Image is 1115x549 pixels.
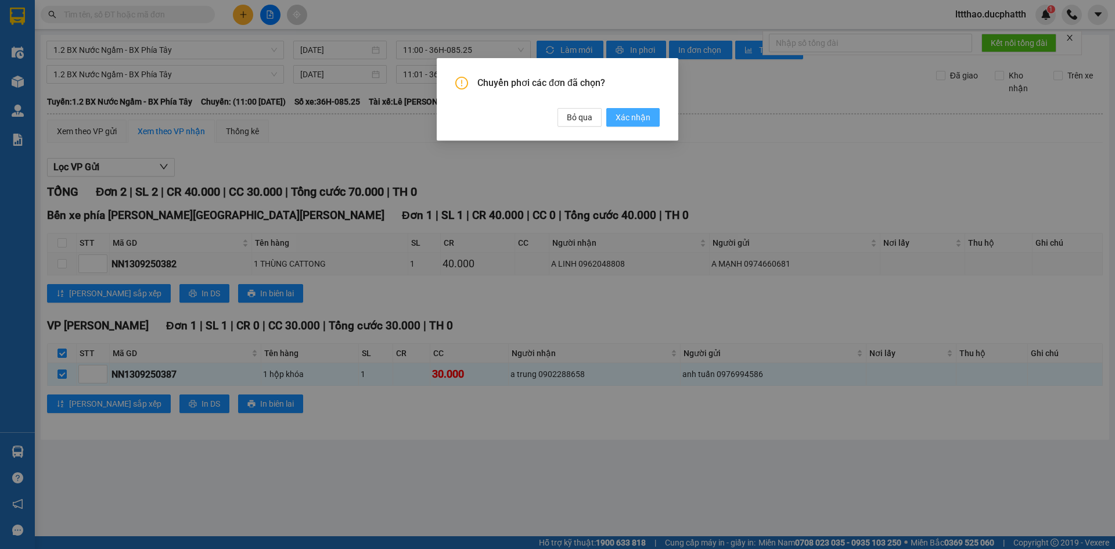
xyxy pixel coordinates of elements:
[567,111,592,124] span: Bỏ qua
[455,77,468,89] span: exclamation-circle
[557,108,602,127] button: Bỏ qua
[477,77,660,89] span: Chuyển phơi các đơn đã chọn?
[616,111,650,124] span: Xác nhận
[606,108,660,127] button: Xác nhận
